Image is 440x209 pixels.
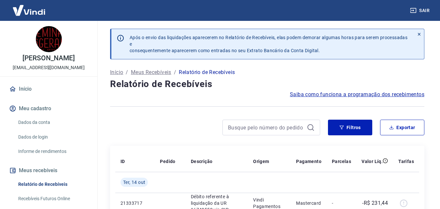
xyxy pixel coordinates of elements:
img: Vindi [8,0,50,20]
p: Tarifas [398,158,414,165]
button: Filtros [328,120,372,135]
a: Dados da conta [16,116,90,129]
p: Valor Líq. [362,158,383,165]
a: Relatório de Recebíveis [16,178,90,191]
p: [EMAIL_ADDRESS][DOMAIN_NAME] [13,64,85,71]
p: / [174,68,176,76]
input: Busque pelo número do pedido [228,123,304,132]
a: Informe de rendimentos [16,145,90,158]
button: Meu cadastro [8,101,90,116]
p: Descrição [191,158,213,165]
p: Após o envio das liquidações aparecerem no Relatório de Recebíveis, elas podem demorar algumas ho... [130,34,409,54]
p: -R$ 231,44 [362,199,388,207]
span: Ter, 14 out [123,179,145,186]
a: Início [110,68,123,76]
p: / [126,68,128,76]
a: Meus Recebíveis [131,68,171,76]
a: Dados de login [16,130,90,144]
button: Meus recebíveis [8,163,90,178]
p: Pagamento [296,158,321,165]
p: Relatório de Recebíveis [179,68,235,76]
p: - [332,200,351,206]
p: Origem [253,158,269,165]
a: Recebíveis Futuros Online [16,192,90,205]
img: d0cca378-6c43-44b9-9326-c196b6148b0a.jpeg [36,26,62,52]
p: ID [121,158,125,165]
p: 21333717 [121,200,149,206]
p: Mastercard [296,200,321,206]
a: Saiba como funciona a programação dos recebimentos [290,91,424,98]
p: Pedido [160,158,175,165]
a: Início [8,82,90,96]
p: Parcelas [332,158,351,165]
p: [PERSON_NAME] [22,55,75,62]
button: Exportar [380,120,424,135]
button: Sair [409,5,432,17]
h4: Relatório de Recebíveis [110,78,424,91]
